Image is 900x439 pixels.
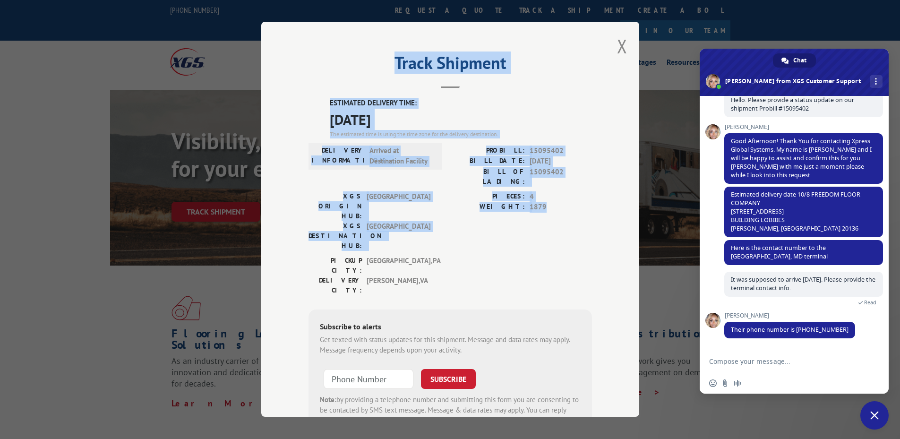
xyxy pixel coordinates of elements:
[450,156,525,167] label: BILL DATE:
[709,379,717,387] span: Insert an emoji
[367,275,430,295] span: [PERSON_NAME] , VA
[860,401,889,430] div: Close chat
[731,275,875,292] span: It was supposed to arrive [DATE]. Please provide the terminal contact info.
[731,190,860,232] span: Estimated delivery date 10/8 FREEDOM FLOOR COMPANY [STREET_ADDRESS] BUILDING LOBBIES [PERSON_NAME...
[367,221,430,251] span: [GEOGRAPHIC_DATA]
[721,379,729,387] span: Send a file
[724,312,855,319] span: [PERSON_NAME]
[367,256,430,275] span: [GEOGRAPHIC_DATA] , PA
[450,167,525,187] label: BILL OF LADING:
[320,321,581,335] div: Subscribe to alerts
[309,256,362,275] label: PICKUP CITY:
[773,53,816,68] div: Chat
[450,146,525,156] label: PROBILL:
[369,146,433,167] span: Arrived at Destination Facility
[367,191,430,221] span: [GEOGRAPHIC_DATA]
[450,191,525,202] label: PIECES:
[709,357,858,366] textarea: Compose your message...
[320,335,581,356] div: Get texted with status updates for this shipment. Message and data rates may apply. Message frequ...
[731,137,872,179] span: Good Afternoon! Thank You for contacting Xpress Global Systems. My name is [PERSON_NAME] and I wi...
[793,53,806,68] span: Chat
[309,221,362,251] label: XGS DESTINATION HUB:
[530,146,592,156] span: 15095402
[309,275,362,295] label: DELIVERY CITY:
[530,167,592,187] span: 15095402
[309,56,592,74] h2: Track Shipment
[330,130,592,138] div: The estimated time is using the time zone for the delivery destination.
[530,191,592,202] span: 4
[870,75,883,88] div: More channels
[731,326,849,334] span: Their phone number is [PHONE_NUMBER]
[311,146,365,167] label: DELIVERY INFORMATION:
[421,369,476,389] button: SUBSCRIBE
[731,244,828,260] span: Here is the contact number to the [GEOGRAPHIC_DATA], MD terminal
[309,191,362,221] label: XGS ORIGIN HUB:
[450,202,525,213] label: WEIGHT:
[330,109,592,130] span: [DATE]
[530,156,592,167] span: [DATE]
[731,96,854,112] span: Hello. Please provide a status update on our shipment Probill #15095402
[864,299,876,306] span: Read
[320,395,581,427] div: by providing a telephone number and submitting this form you are consenting to be contacted by SM...
[320,395,336,404] strong: Note:
[530,202,592,213] span: 1879
[330,98,592,109] label: ESTIMATED DELIVERY TIME:
[617,34,627,59] button: Close modal
[734,379,741,387] span: Audio message
[324,369,413,389] input: Phone Number
[724,124,883,130] span: [PERSON_NAME]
